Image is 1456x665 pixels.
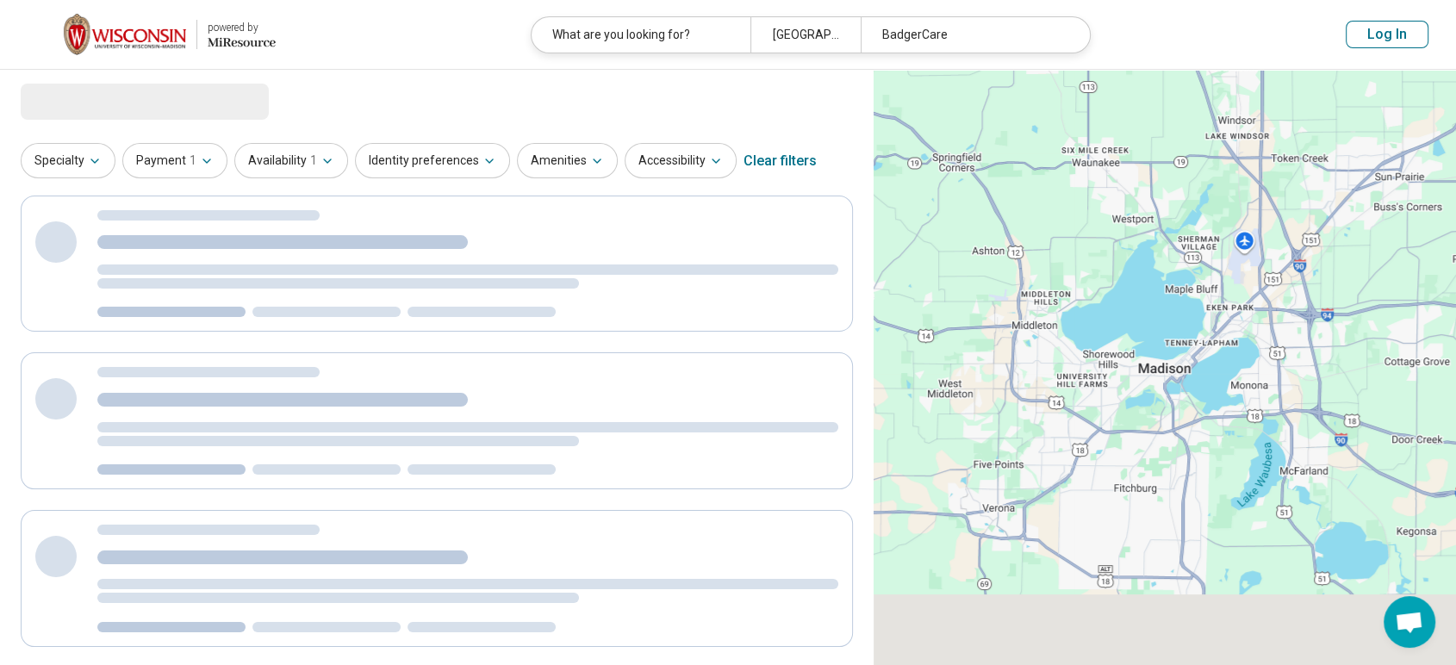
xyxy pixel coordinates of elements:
[234,143,348,178] button: Availability1
[517,143,618,178] button: Amenities
[1346,21,1428,48] button: Log In
[532,17,750,53] div: What are you looking for?
[208,20,276,35] div: powered by
[190,152,196,170] span: 1
[625,143,737,178] button: Accessibility
[1384,596,1435,648] div: Open chat
[310,152,317,170] span: 1
[21,143,115,178] button: Specialty
[750,17,860,53] div: [GEOGRAPHIC_DATA], [GEOGRAPHIC_DATA]
[21,84,165,118] span: Loading...
[28,14,276,55] a: University of Wisconsin-Madisonpowered by
[861,17,1080,53] div: BadgerCare
[122,143,227,178] button: Payment1
[64,14,186,55] img: University of Wisconsin-Madison
[744,140,817,182] div: Clear filters
[355,143,510,178] button: Identity preferences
